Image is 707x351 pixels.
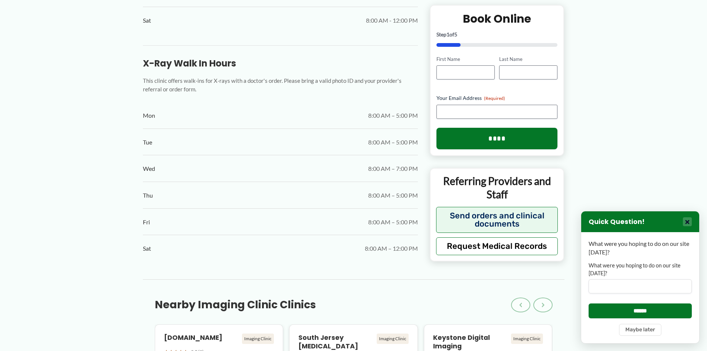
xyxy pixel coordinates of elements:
div: Imaging Clinic [511,334,543,344]
span: 5 [454,31,457,38]
span: ‹ [519,300,522,309]
h4: Keystone Digital Imaging [433,334,508,351]
span: 8:00 AM – 5:00 PM [368,217,418,228]
div: Imaging Clinic [377,334,409,344]
span: Sat [143,15,151,26]
span: Thu [143,190,153,201]
span: Wed [143,163,155,174]
h3: X-Ray Walk In Hours [143,58,418,69]
label: What were you hoping to do on our site [DATE]? [589,262,692,277]
span: 8:00 AM - 12:00 PM [366,15,418,26]
label: Last Name [499,56,557,63]
h3: Quick Question! [589,218,645,226]
span: Mon [143,110,155,121]
span: Sat [143,243,151,254]
span: 8:00 AM – 7:00 PM [368,163,418,174]
span: 8:00 AM – 5:00 PM [368,137,418,148]
button: Maybe later [619,324,661,336]
h2: Book Online [436,12,558,26]
div: Imaging Clinic [242,334,274,344]
p: This clinic offers walk-ins for X-rays with a doctor's order. Please bring a valid photo ID and y... [143,77,418,94]
h3: Nearby Imaging Clinic Clinics [155,298,316,312]
span: Tue [143,137,152,148]
span: (Required) [484,95,505,101]
span: 8:00 AM – 5:00 PM [368,190,418,201]
button: › [533,298,553,312]
span: Fri [143,217,150,228]
button: Send orders and clinical documents [436,207,558,233]
button: Request Medical Records [436,237,558,255]
label: Your Email Address [436,94,558,102]
p: Step of [436,32,558,37]
button: Close [683,217,692,226]
p: Referring Providers and Staff [436,174,558,201]
h4: [DOMAIN_NAME] [164,334,239,342]
label: First Name [436,56,495,63]
span: › [541,300,544,309]
span: 8:00 AM – 12:00 PM [365,243,418,254]
span: 8:00 AM – 5:00 PM [368,110,418,121]
button: ‹ [511,298,530,312]
p: What were you hoping to do on our site [DATE]? [589,240,692,256]
span: 1 [446,31,449,38]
